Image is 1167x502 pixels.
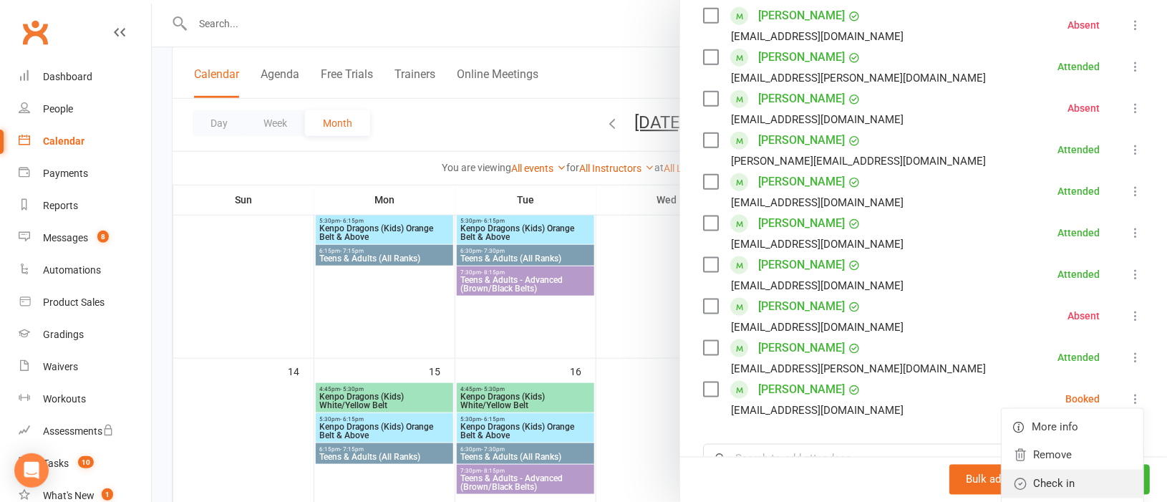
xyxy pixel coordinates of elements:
[1067,103,1100,113] div: Absent
[949,465,1073,495] button: Bulk add attendees
[758,46,845,69] a: [PERSON_NAME]
[1065,394,1100,404] div: Booked
[43,361,78,372] div: Waivers
[703,444,1144,474] input: Search to add attendees
[1057,269,1100,279] div: Attended
[19,190,151,222] a: Reports
[1002,412,1143,441] a: More info
[19,61,151,93] a: Dashboard
[19,415,151,448] a: Assessments
[19,351,151,383] a: Waivers
[1057,228,1100,238] div: Attended
[43,458,69,469] div: Tasks
[731,152,986,170] div: [PERSON_NAME][EMAIL_ADDRESS][DOMAIN_NAME]
[758,170,845,193] a: [PERSON_NAME]
[758,295,845,318] a: [PERSON_NAME]
[731,27,904,46] div: [EMAIL_ADDRESS][DOMAIN_NAME]
[1032,418,1078,435] span: More info
[19,254,151,286] a: Automations
[43,296,105,308] div: Product Sales
[19,93,151,125] a: People
[43,168,88,179] div: Payments
[43,425,114,437] div: Assessments
[731,110,904,129] div: [EMAIL_ADDRESS][DOMAIN_NAME]
[43,135,84,147] div: Calendar
[731,359,986,378] div: [EMAIL_ADDRESS][PERSON_NAME][DOMAIN_NAME]
[758,87,845,110] a: [PERSON_NAME]
[731,401,904,420] div: [EMAIL_ADDRESS][DOMAIN_NAME]
[1057,352,1100,362] div: Attended
[1067,311,1100,321] div: Absent
[19,319,151,351] a: Gradings
[731,69,986,87] div: [EMAIL_ADDRESS][PERSON_NAME][DOMAIN_NAME]
[19,286,151,319] a: Product Sales
[731,318,904,337] div: [EMAIL_ADDRESS][DOMAIN_NAME]
[43,264,101,276] div: Automations
[43,329,84,340] div: Gradings
[19,125,151,158] a: Calendar
[43,71,92,82] div: Dashboard
[19,448,151,480] a: Tasks 10
[97,231,109,243] span: 8
[19,383,151,415] a: Workouts
[43,393,86,405] div: Workouts
[1002,441,1143,470] a: Remove
[78,456,94,468] span: 10
[1002,470,1143,498] a: Check in
[731,235,904,254] div: [EMAIL_ADDRESS][DOMAIN_NAME]
[758,337,845,359] a: [PERSON_NAME]
[19,222,151,254] a: Messages 8
[758,378,845,401] a: [PERSON_NAME]
[731,193,904,212] div: [EMAIL_ADDRESS][DOMAIN_NAME]
[1057,62,1100,72] div: Attended
[43,103,73,115] div: People
[43,490,95,501] div: What's New
[758,4,845,27] a: [PERSON_NAME]
[17,14,53,50] a: Clubworx
[1057,186,1100,196] div: Attended
[731,276,904,295] div: [EMAIL_ADDRESS][DOMAIN_NAME]
[1067,20,1100,30] div: Absent
[43,200,78,211] div: Reports
[758,212,845,235] a: [PERSON_NAME]
[14,453,49,488] div: Open Intercom Messenger
[758,129,845,152] a: [PERSON_NAME]
[1057,145,1100,155] div: Attended
[43,232,88,243] div: Messages
[102,488,113,501] span: 1
[758,254,845,276] a: [PERSON_NAME]
[19,158,151,190] a: Payments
